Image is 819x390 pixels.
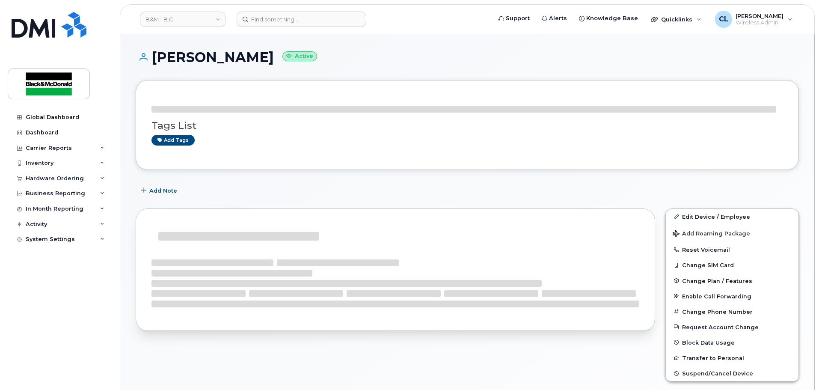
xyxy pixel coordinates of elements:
h3: Tags List [151,120,783,131]
span: Change Plan / Features [682,277,752,284]
a: Edit Device / Employee [666,209,798,224]
span: Enable Call Forwarding [682,293,751,299]
span: Suspend/Cancel Device [682,370,753,377]
button: Enable Call Forwarding [666,289,798,304]
button: Reset Voicemail [666,242,798,257]
button: Change SIM Card [666,257,798,273]
button: Change Plan / Features [666,273,798,289]
span: Add Roaming Package [673,230,750,238]
h1: [PERSON_NAME] [136,50,799,65]
button: Add Note [136,183,184,198]
small: Active [282,51,317,61]
a: Add tags [151,135,195,146]
button: Block Data Usage [666,335,798,350]
button: Add Roaming Package [666,224,798,242]
button: Change Phone Number [666,304,798,319]
button: Request Account Change [666,319,798,335]
button: Transfer to Personal [666,350,798,366]
button: Suspend/Cancel Device [666,366,798,381]
span: Add Note [149,187,177,195]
